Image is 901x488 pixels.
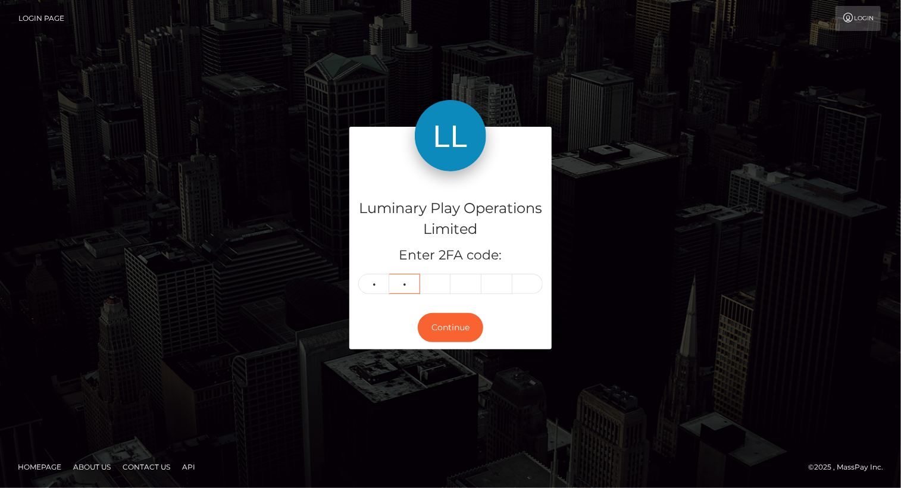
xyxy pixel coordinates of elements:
div: © 2025 , MassPay Inc. [808,461,892,474]
a: Login Page [18,6,64,31]
a: Login [836,6,881,31]
button: Continue [418,313,483,342]
h4: Luminary Play Operations Limited [358,198,543,240]
a: Homepage [13,458,66,476]
img: Luminary Play Operations Limited [415,100,486,171]
a: Contact Us [118,458,175,476]
h5: Enter 2FA code: [358,246,543,265]
a: About Us [68,458,115,476]
a: API [177,458,200,476]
